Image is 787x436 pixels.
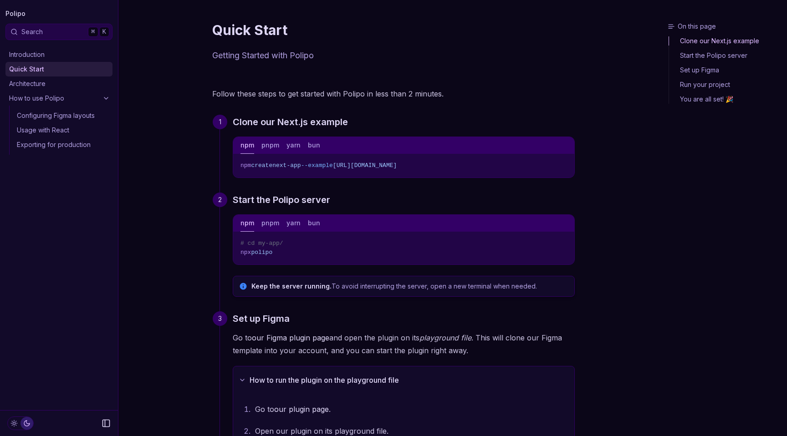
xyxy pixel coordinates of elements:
[5,24,112,40] button: Search⌘K
[419,333,471,342] em: playground file
[308,215,320,232] button: bun
[233,115,348,129] a: Clone our Next.js example
[13,123,112,137] a: Usage with React
[251,282,332,290] strong: Keep the server running.
[99,27,109,37] kbd: K
[252,333,329,342] a: our Figma plugin page
[212,22,575,38] h1: Quick Start
[668,22,783,31] h3: On this page
[669,92,783,104] a: You are all set! 🎉
[308,137,320,154] button: bun
[669,36,783,48] a: Clone our Next.js example
[240,215,254,232] button: npm
[669,48,783,63] a: Start the Polipo server
[240,249,251,256] span: npx
[5,76,112,91] a: Architecture
[5,62,112,76] a: Quick Start
[669,77,783,92] a: Run your project
[5,7,26,20] a: Polipo
[5,91,112,106] a: How to use Polipo
[5,47,112,62] a: Introduction
[240,240,283,247] span: # cd my-app/
[286,215,301,232] button: yarn
[13,137,112,152] a: Exporting for production
[333,162,397,169] span: [URL][DOMAIN_NAME]
[274,405,329,414] a: our plugin page
[240,137,254,154] button: npm
[7,416,34,430] button: Toggle Theme
[669,63,783,77] a: Set up Figma
[13,108,112,123] a: Configuring Figma layouts
[301,162,333,169] span: --example
[233,311,290,326] a: Set up Figma
[255,403,567,416] p: Go to .
[88,27,98,37] kbd: ⌘
[286,137,301,154] button: yarn
[99,416,113,431] button: Collapse Sidebar
[233,366,574,394] button: How to run the plugin on the playground file
[233,331,575,357] p: Go to and open the plugin on its . This will clone our Figma template into your account, and you ...
[261,137,279,154] button: pnpm
[251,282,569,291] p: To avoid interrupting the server, open a new terminal when needed.
[233,193,330,207] a: Start the Polipo server
[212,87,575,100] p: Follow these steps to get started with Polipo in less than 2 minutes.
[212,49,575,62] p: Getting Started with Polipo
[272,162,301,169] span: next-app
[240,162,251,169] span: npm
[251,249,272,256] span: polipo
[251,162,272,169] span: create
[261,215,279,232] button: pnpm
